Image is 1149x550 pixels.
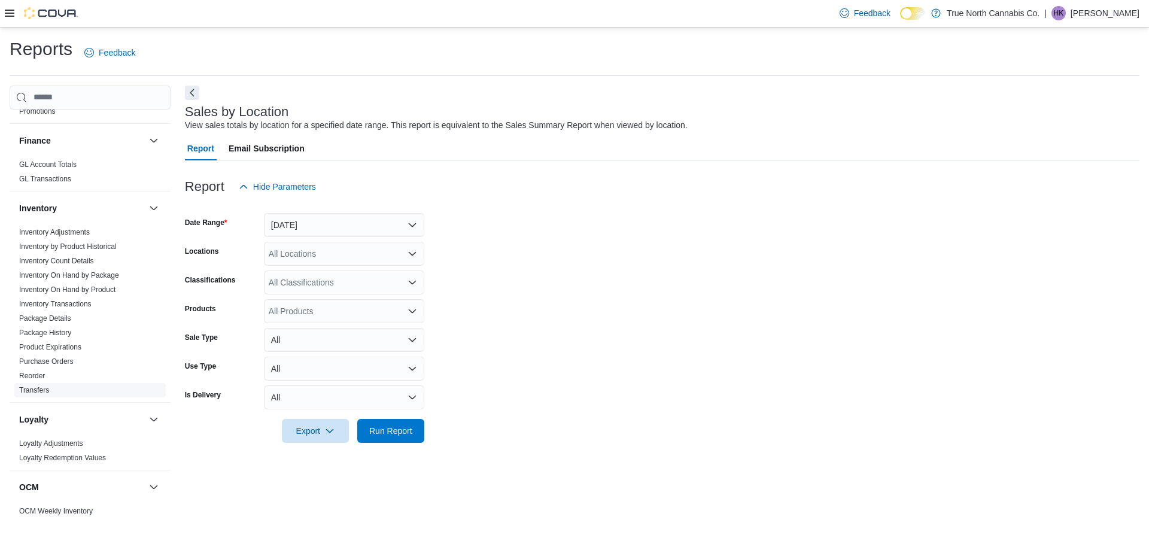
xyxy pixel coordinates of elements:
[80,41,140,65] a: Feedback
[19,372,45,380] a: Reorder
[947,6,1039,20] p: True North Cannabis Co.
[185,86,199,100] button: Next
[24,7,78,19] img: Cova
[147,201,161,215] button: Inventory
[19,160,77,169] a: GL Account Totals
[19,329,71,337] a: Package History
[10,436,171,470] div: Loyalty
[1051,6,1066,20] div: Haedan Kervin
[19,175,71,183] a: GL Transactions
[408,249,417,259] button: Open list of options
[185,333,218,342] label: Sale Type
[19,453,106,463] span: Loyalty Redemption Values
[19,257,94,265] a: Inventory Count Details
[185,119,688,132] div: View sales totals by location for a specified date range. This report is equivalent to the Sales ...
[19,228,90,236] a: Inventory Adjustments
[19,202,144,214] button: Inventory
[19,285,115,294] a: Inventory On Hand by Product
[147,412,161,427] button: Loyalty
[19,271,119,279] a: Inventory On Hand by Package
[185,180,224,194] h3: Report
[1054,6,1064,20] span: HK
[10,225,171,402] div: Inventory
[10,157,171,191] div: Finance
[19,454,106,462] a: Loyalty Redemption Values
[147,480,161,494] button: OCM
[264,357,424,381] button: All
[19,135,144,147] button: Finance
[19,481,144,493] button: OCM
[289,419,342,443] span: Export
[19,342,81,352] span: Product Expirations
[19,107,56,116] span: Promotions
[185,218,227,227] label: Date Range
[253,181,316,193] span: Hide Parameters
[1071,6,1139,20] p: [PERSON_NAME]
[19,314,71,323] a: Package Details
[229,136,305,160] span: Email Subscription
[19,300,92,308] a: Inventory Transactions
[19,271,119,280] span: Inventory On Hand by Package
[19,135,51,147] h3: Finance
[19,328,71,338] span: Package History
[19,506,93,516] span: OCM Weekly Inventory
[19,507,93,515] a: OCM Weekly Inventory
[19,357,74,366] a: Purchase Orders
[19,242,117,251] a: Inventory by Product Historical
[185,247,219,256] label: Locations
[19,414,144,426] button: Loyalty
[185,361,216,371] label: Use Type
[408,306,417,316] button: Open list of options
[19,299,92,309] span: Inventory Transactions
[19,481,39,493] h3: OCM
[19,439,83,448] a: Loyalty Adjustments
[19,414,48,426] h3: Loyalty
[19,174,71,184] span: GL Transactions
[234,175,321,199] button: Hide Parameters
[264,385,424,409] button: All
[357,419,424,443] button: Run Report
[185,105,289,119] h3: Sales by Location
[147,133,161,148] button: Finance
[185,390,221,400] label: Is Delivery
[19,227,90,237] span: Inventory Adjustments
[19,386,49,394] a: Transfers
[1044,6,1047,20] p: |
[835,1,895,25] a: Feedback
[19,107,56,116] a: Promotions
[19,385,49,395] span: Transfers
[185,275,236,285] label: Classifications
[369,425,412,437] span: Run Report
[10,504,171,523] div: OCM
[185,304,216,314] label: Products
[19,371,45,381] span: Reorder
[282,419,349,443] button: Export
[408,278,417,287] button: Open list of options
[900,7,925,20] input: Dark Mode
[10,37,72,61] h1: Reports
[99,47,135,59] span: Feedback
[19,256,94,266] span: Inventory Count Details
[264,328,424,352] button: All
[19,343,81,351] a: Product Expirations
[19,202,57,214] h3: Inventory
[264,213,424,237] button: [DATE]
[854,7,890,19] span: Feedback
[187,136,214,160] span: Report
